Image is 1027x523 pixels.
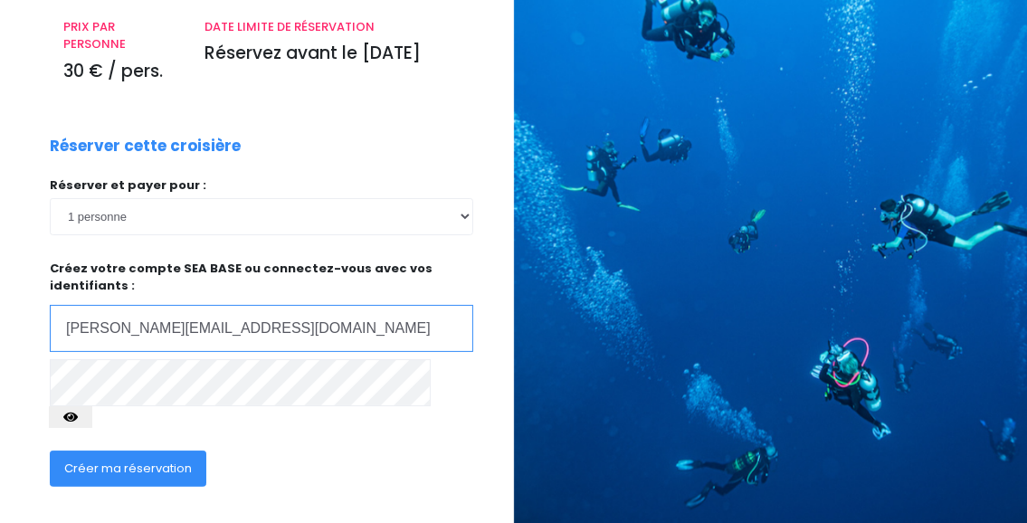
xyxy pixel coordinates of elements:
[63,18,177,53] p: PRIX PAR PERSONNE
[204,41,460,67] p: Réservez avant le [DATE]
[50,305,473,352] input: Adresse email
[50,451,206,487] button: Créer ma réservation
[63,59,177,85] p: 30 € / pers.
[204,18,460,36] p: DATE LIMITE DE RÉSERVATION
[50,135,241,158] p: Réserver cette croisière
[50,260,473,352] p: Créez votre compte SEA BASE ou connectez-vous avec vos identifiants :
[50,176,473,195] p: Réserver et payer pour :
[64,460,192,477] span: Créer ma réservation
